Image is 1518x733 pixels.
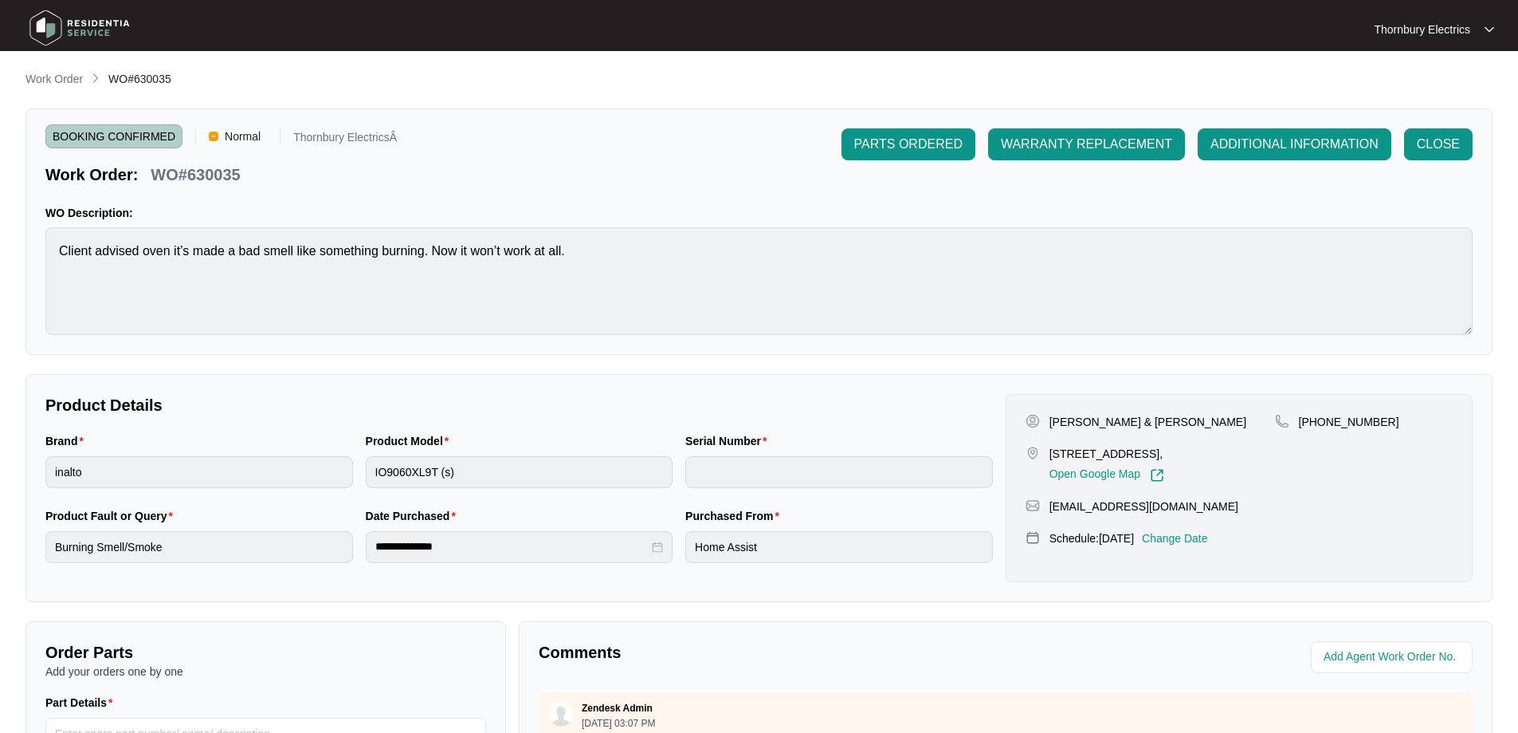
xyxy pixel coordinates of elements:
p: WO#630035 [151,164,240,186]
p: Comments [539,641,994,664]
button: CLOSE [1404,128,1473,160]
label: Brand [45,433,90,449]
input: Date Purchased [375,538,649,555]
p: Thornbury ElectricsÂ [293,132,397,148]
span: WARRANTY REPLACEMENT [1001,135,1172,154]
button: PARTS ORDERED [841,128,975,160]
p: Zendesk Admin [582,702,653,715]
img: chevron-right [89,72,102,85]
label: Part Details [45,695,120,711]
label: Serial Number [685,433,773,449]
label: Date Purchased [366,508,462,524]
p: Change Date [1142,530,1208,546]
p: [PHONE_NUMBER] [1299,414,1399,430]
p: Work Order [25,71,83,87]
img: Link-External [1150,468,1164,483]
input: Product Fault or Query [45,531,353,563]
input: Product Model [366,456,673,488]
span: WO#630035 [108,73,171,85]
p: Schedule: [DATE] [1049,530,1134,546]
button: ADDITIONAL INFORMATION [1198,128,1391,160]
p: [DATE] 03:07 PM [582,719,655,728]
p: Product Details [45,394,993,416]
span: Normal [218,124,267,148]
input: Purchased From [685,531,993,563]
span: PARTS ORDERED [854,135,963,154]
input: Add Agent Work Order No. [1324,648,1463,667]
img: map-pin [1026,530,1040,545]
p: WO Description: [45,205,1473,221]
button: WARRANTY REPLACEMENT [988,128,1185,160]
textarea: Client advised oven it’s made a bad smell like something burning. Now it won’t work at all. [45,227,1473,335]
input: Brand [45,456,353,488]
label: Purchased From [685,508,786,524]
p: Order Parts [45,641,486,664]
p: [EMAIL_ADDRESS][DOMAIN_NAME] [1049,499,1238,514]
img: user.svg [549,703,573,727]
img: Vercel Logo [209,132,218,141]
img: map-pin [1275,414,1289,428]
img: dropdown arrow [1485,26,1494,33]
img: user-pin [1026,414,1040,428]
a: Work Order [22,71,86,89]
input: Serial Number [685,456,993,488]
p: Work Order: [45,164,138,186]
img: map-pin [1026,446,1040,460]
a: Open Google Map [1049,468,1164,483]
p: [STREET_ADDRESS], [1049,446,1164,462]
p: Add your orders one by one [45,664,486,680]
span: BOOKING CONFIRMED [45,124,182,148]
label: Product Fault or Query [45,508,179,524]
p: Thornbury Electrics [1374,22,1470,37]
span: CLOSE [1417,135,1460,154]
span: ADDITIONAL INFORMATION [1210,135,1379,154]
label: Product Model [366,433,456,449]
img: residentia service logo [24,4,135,52]
p: [PERSON_NAME] & [PERSON_NAME] [1049,414,1246,430]
img: map-pin [1026,499,1040,513]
